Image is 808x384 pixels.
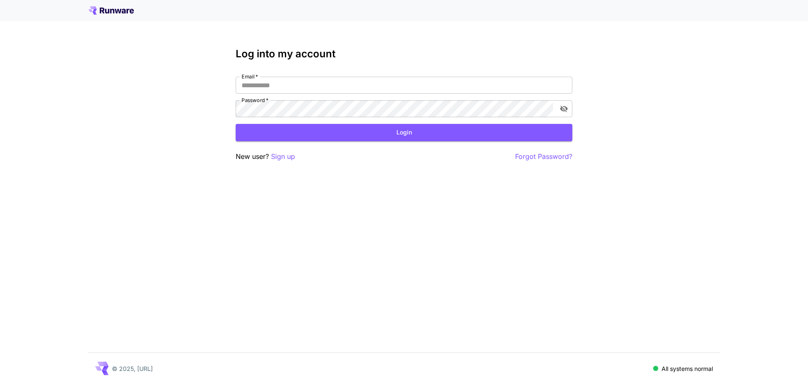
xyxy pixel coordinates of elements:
[515,151,572,162] button: Forgot Password?
[556,101,571,116] button: toggle password visibility
[236,124,572,141] button: Login
[271,151,295,162] button: Sign up
[662,364,713,373] p: All systems normal
[242,97,268,104] label: Password
[112,364,153,373] p: © 2025, [URL]
[236,151,295,162] p: New user?
[236,48,572,60] h3: Log into my account
[242,73,258,80] label: Email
